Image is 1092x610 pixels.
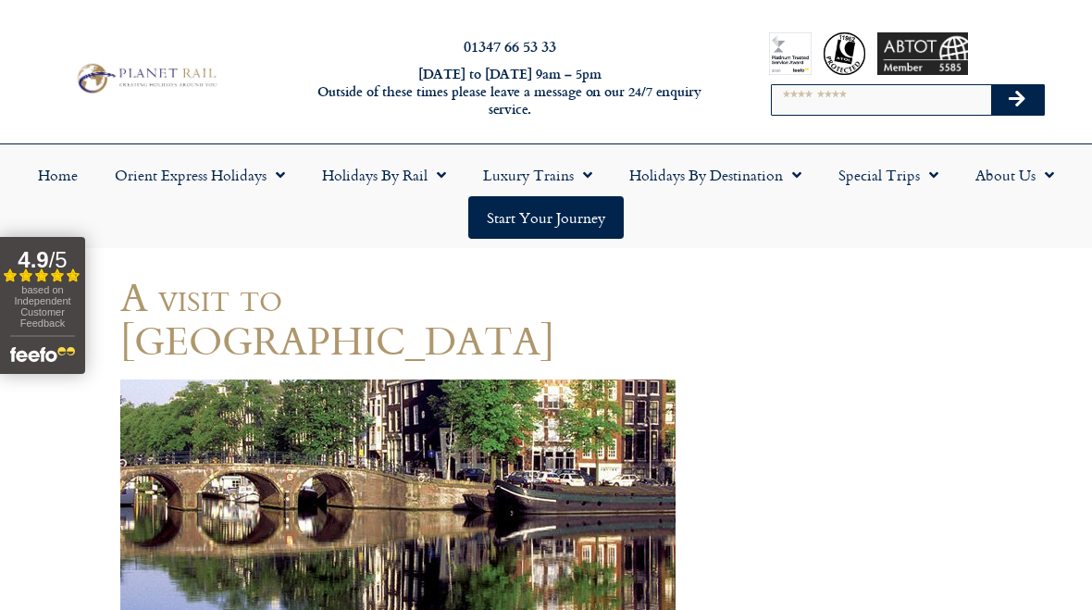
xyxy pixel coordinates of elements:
[9,154,1083,239] nav: Menu
[71,60,219,96] img: Planet Rail Train Holidays Logo
[304,154,465,196] a: Holidays by Rail
[820,154,957,196] a: Special Trips
[96,154,304,196] a: Orient Express Holidays
[296,66,724,118] h6: [DATE] to [DATE] 9am – 5pm Outside of these times please leave a message on our 24/7 enquiry serv...
[991,85,1045,115] button: Search
[120,275,676,363] h1: A visit to [GEOGRAPHIC_DATA]
[468,196,624,239] a: Start your Journey
[19,154,96,196] a: Home
[611,154,820,196] a: Holidays by Destination
[465,154,611,196] a: Luxury Trains
[957,154,1073,196] a: About Us
[464,35,556,56] a: 01347 66 53 33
